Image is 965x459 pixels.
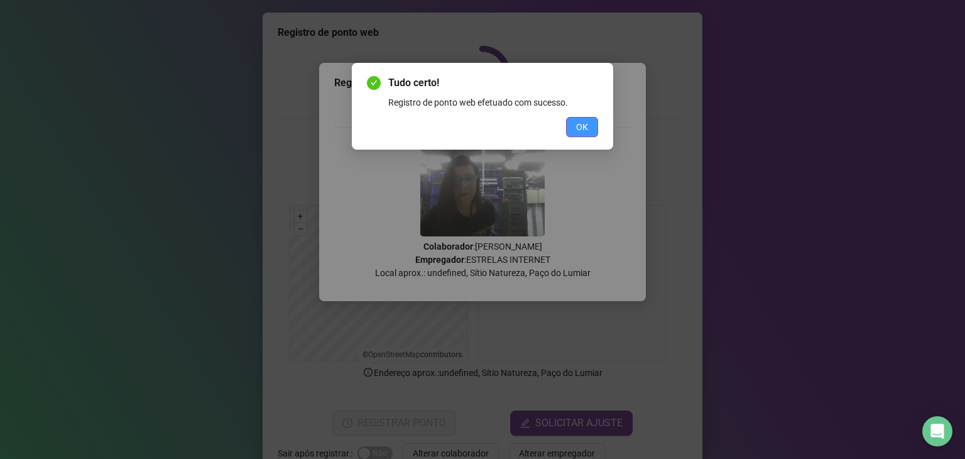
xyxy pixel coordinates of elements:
span: Tudo certo! [388,75,598,91]
button: OK [566,117,598,137]
div: Open Intercom Messenger [922,416,952,446]
span: OK [576,120,588,134]
span: check-circle [367,76,381,90]
div: Registro de ponto web efetuado com sucesso. [388,96,598,109]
